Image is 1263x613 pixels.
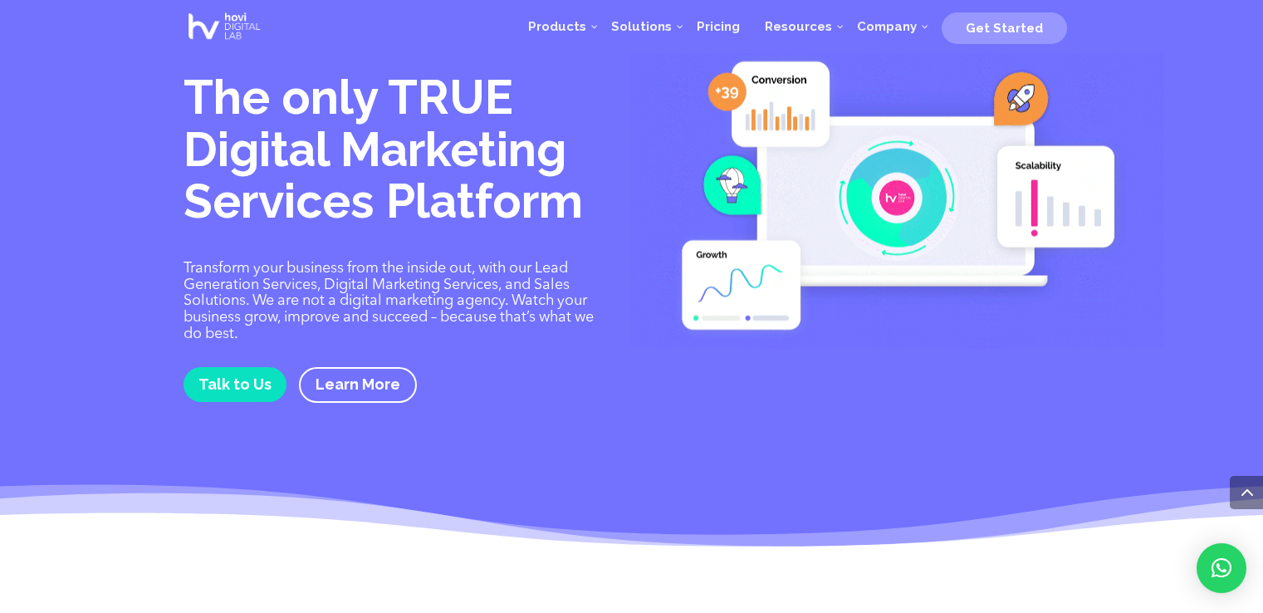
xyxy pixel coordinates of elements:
a: Get Started [942,14,1067,39]
a: Company [844,2,929,51]
a: Resources [752,2,844,51]
a: Learn More [299,367,417,403]
span: Company [857,19,917,34]
span: Get Started [966,21,1043,36]
span: Pricing [697,19,740,34]
h1: The only TRUE Digital Marketing Services Platform [184,71,607,236]
p: Transform your business from the inside out, with our Lead Generation Services, Digital Marketing... [184,261,607,343]
span: Resources [765,19,832,34]
a: Products [516,2,599,51]
a: Pricing [684,2,752,51]
a: Solutions [599,2,684,51]
img: Digital Marketing Services [630,48,1164,349]
span: Solutions [611,19,672,34]
span: Products [528,19,586,34]
a: Talk to Us [184,367,286,401]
